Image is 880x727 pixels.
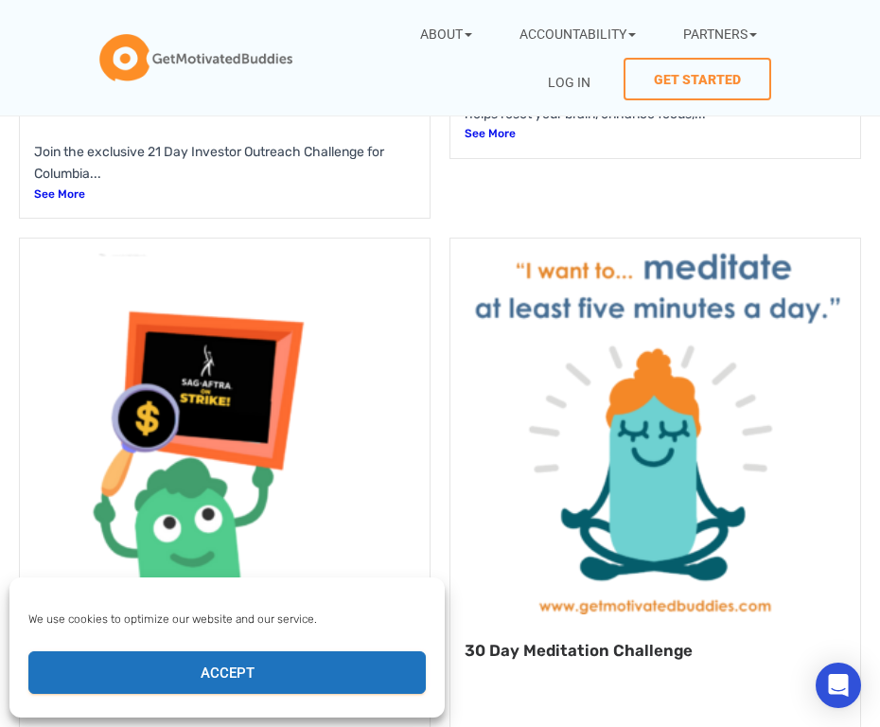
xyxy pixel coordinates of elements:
p: Join the exclusive 21 Day Investor Outreach Challenge for Columbia... [34,142,415,185]
a: 30 Day Meditation Challenge [465,641,693,660]
img: meditation challenge [450,239,860,614]
button: Accept [28,651,426,694]
img: GetMotivatedBuddies [99,34,292,81]
a: See More [465,125,846,143]
a: Partners [669,9,771,58]
div: We use cookies to optimize our website and our service. [28,611,424,628]
a: Get Started [624,58,771,100]
a: See More [34,186,415,204]
a: Log In [534,58,605,106]
a: About [406,9,486,58]
img: SAG-AFTRA and WGA members staying motivated during the strike with GetMotivatedBuddies [20,239,430,648]
a: Accountability [505,9,650,58]
div: Open Intercom Messenger [816,663,861,708]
